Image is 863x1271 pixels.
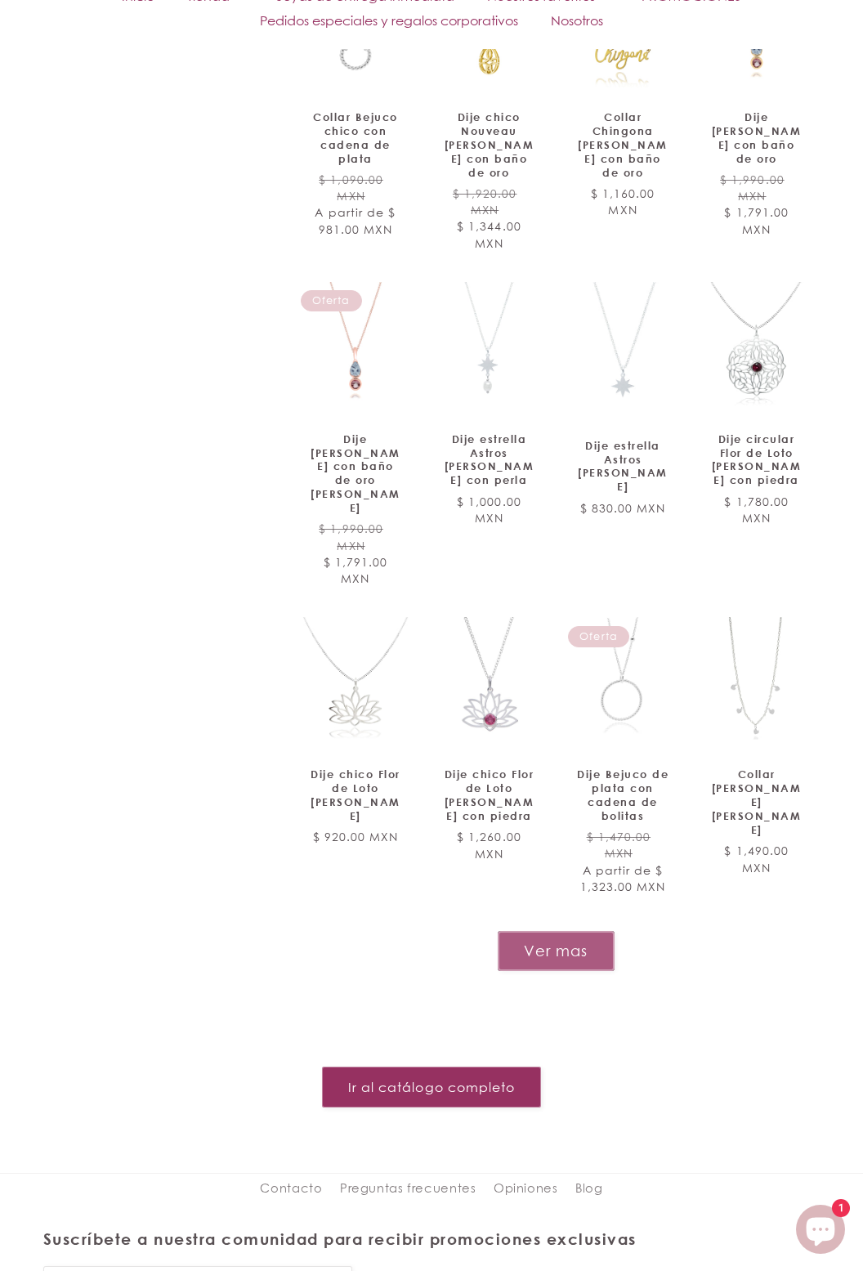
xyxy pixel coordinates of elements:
[244,8,534,33] a: Pedidos especiales y regalos corporativos
[260,11,518,29] span: Pedidos especiales y regalos corporativos
[575,1174,603,1203] a: Blog
[710,432,803,488] a: Dije circular Flor de Loto [PERSON_NAME] con piedra
[791,1205,850,1258] inbox-online-store-chat: Chat de la tienda online Shopify
[309,768,402,823] a: Dije chico Flor de Loto [PERSON_NAME]
[443,110,536,179] a: Dije chico Nouveau [PERSON_NAME] con baño de oro
[443,432,536,488] a: Dije estrella Astros [PERSON_NAME] con perla
[576,439,669,495] a: Dije estrella Astros [PERSON_NAME]
[498,931,615,971] button: Ver mas
[260,1178,322,1203] a: Contacto
[576,768,669,823] a: Dije Bejuco de plata con cadena de bolitas
[309,110,402,166] a: Collar Bejuco chico con cadena de plata
[309,432,402,515] a: Dije [PERSON_NAME] con baño de oro [PERSON_NAME]
[322,1067,540,1107] a: Ir al catálogo completo
[551,11,603,29] span: Nosotros
[534,8,619,33] a: Nosotros
[710,768,803,836] a: Collar [PERSON_NAME] [PERSON_NAME]
[340,1174,476,1203] a: Preguntas frecuentes
[710,110,803,166] a: Dije [PERSON_NAME] con baño de oro
[494,1174,558,1203] a: Opiniones
[576,110,669,179] a: Collar Chingona [PERSON_NAME] con baño de oro
[43,1229,699,1250] h2: Suscríbete a nuestra comunidad para recibir promociones exclusivas
[443,768,536,823] a: Dije chico Flor de Loto [PERSON_NAME] con piedra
